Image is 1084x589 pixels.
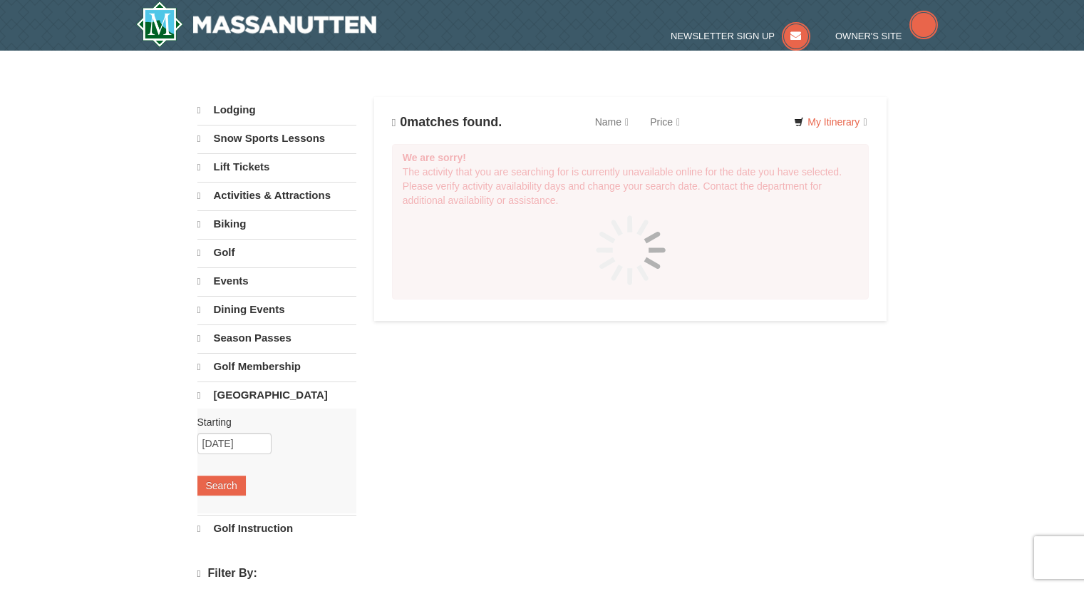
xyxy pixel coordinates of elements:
[197,381,356,409] a: [GEOGRAPHIC_DATA]
[197,476,246,496] button: Search
[639,108,691,136] a: Price
[197,415,346,429] label: Starting
[584,108,639,136] a: Name
[671,31,810,41] a: Newsletter Sign Up
[835,31,902,41] span: Owner's Site
[197,239,356,266] a: Golf
[197,210,356,237] a: Biking
[197,515,356,542] a: Golf Instruction
[197,153,356,180] a: Lift Tickets
[392,144,869,299] div: The activity that you are searching for is currently unavailable online for the date you have sel...
[671,31,775,41] span: Newsletter Sign Up
[197,182,356,209] a: Activities & Attractions
[197,267,356,294] a: Events
[197,567,356,580] h4: Filter By:
[136,1,377,47] img: Massanutten Resort Logo
[197,353,356,380] a: Golf Membership
[197,97,356,123] a: Lodging
[595,215,666,286] img: spinner.gif
[835,31,938,41] a: Owner's Site
[197,296,356,323] a: Dining Events
[785,111,876,133] a: My Itinerary
[197,324,356,352] a: Season Passes
[136,1,377,47] a: Massanutten Resort
[403,152,466,163] strong: We are sorry!
[197,125,356,152] a: Snow Sports Lessons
